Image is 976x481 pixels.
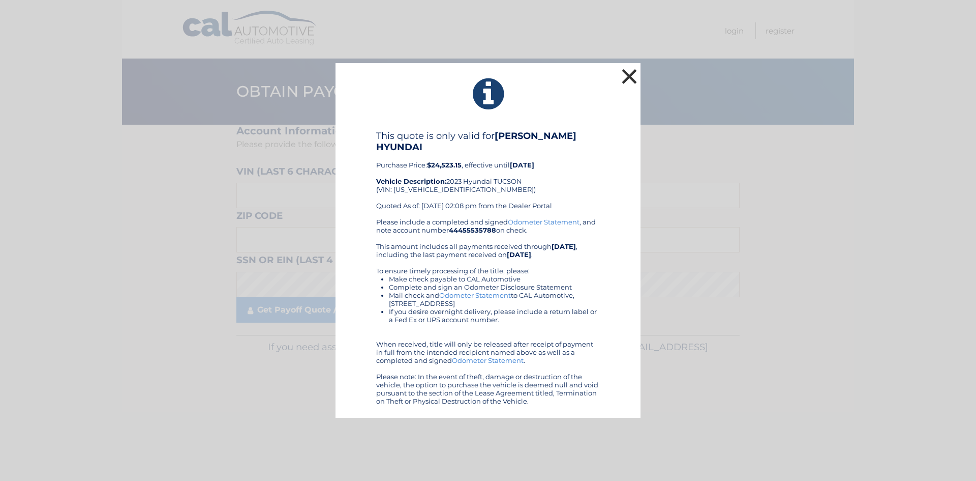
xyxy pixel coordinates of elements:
a: Odometer Statement [452,356,524,364]
li: Complete and sign an Odometer Disclosure Statement [389,283,600,291]
b: 44455535788 [449,226,496,234]
b: $24,523.15 [427,161,462,169]
div: Please include a completed and signed , and note account number on check. This amount includes al... [376,218,600,405]
b: [DATE] [510,161,534,169]
strong: Vehicle Description: [376,177,446,185]
b: [DATE] [552,242,576,250]
button: × [619,66,639,87]
a: Odometer Statement [439,291,511,299]
li: Mail check and to CAL Automotive, [STREET_ADDRESS] [389,291,600,307]
b: [DATE] [507,250,531,259]
a: Odometer Statement [508,218,579,226]
b: [PERSON_NAME] HYUNDAI [376,130,576,153]
h4: This quote is only valid for [376,130,600,153]
li: Make check payable to CAL Automotive [389,275,600,283]
li: If you desire overnight delivery, please include a return label or a Fed Ex or UPS account number. [389,307,600,324]
div: Purchase Price: , effective until 2023 Hyundai TUCSON (VIN: [US_VEHICLE_IDENTIFICATION_NUMBER]) Q... [376,130,600,218]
